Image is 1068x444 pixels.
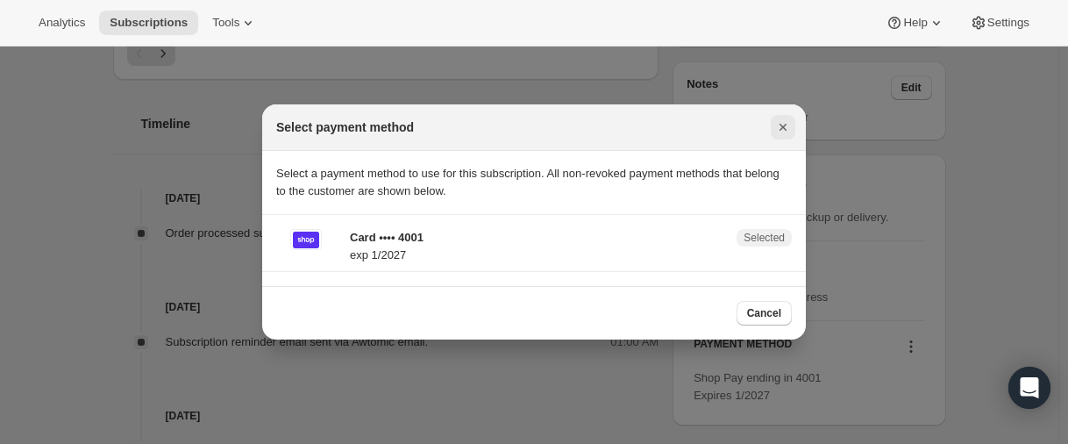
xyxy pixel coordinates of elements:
[350,229,726,247] p: Card •••• 4001
[747,306,781,320] span: Cancel
[737,301,792,326] button: Cancel
[771,115,795,140] button: Close
[276,165,792,200] p: Select a payment method to use for this subscription. All non-revoked payment methods that belong...
[959,11,1040,35] button: Settings
[875,11,955,35] button: Help
[744,231,785,245] span: Selected
[1008,367,1050,409] div: Open Intercom Messenger
[903,16,927,30] span: Help
[28,11,96,35] button: Analytics
[110,16,188,30] span: Subscriptions
[202,11,267,35] button: Tools
[987,16,1029,30] span: Settings
[350,247,726,264] p: exp 1/2027
[212,16,239,30] span: Tools
[99,11,198,35] button: Subscriptions
[276,118,414,136] h2: Select payment method
[39,16,85,30] span: Analytics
